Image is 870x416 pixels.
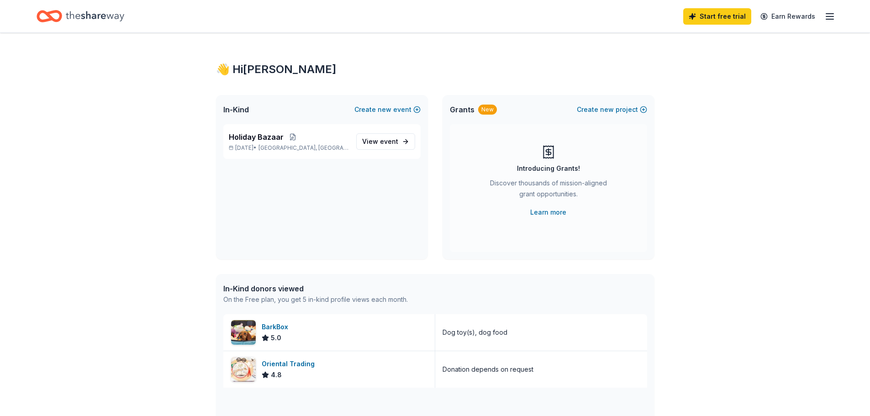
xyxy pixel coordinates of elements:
div: 👋 Hi [PERSON_NAME] [216,62,654,77]
span: new [600,104,614,115]
span: new [378,104,391,115]
a: Earn Rewards [755,8,821,25]
p: [DATE] • [229,144,349,152]
div: On the Free plan, you get 5 in-kind profile views each month. [223,294,408,305]
span: 4.8 [271,369,282,380]
span: [GEOGRAPHIC_DATA], [GEOGRAPHIC_DATA] [258,144,348,152]
div: Oriental Trading [262,358,318,369]
button: Createnewevent [354,104,421,115]
a: Home [37,5,124,27]
a: Start free trial [683,8,751,25]
button: Createnewproject [577,104,647,115]
span: Holiday Bazaar [229,132,284,142]
div: BarkBox [262,321,292,332]
img: Image for Oriental Trading [231,357,256,382]
div: Introducing Grants! [517,163,580,174]
img: Image for BarkBox [231,320,256,345]
span: In-Kind [223,104,249,115]
div: New [478,105,497,115]
span: View [362,136,398,147]
div: Dog toy(s), dog food [443,327,507,338]
div: In-Kind donors viewed [223,283,408,294]
span: event [380,137,398,145]
div: Discover thousands of mission-aligned grant opportunities. [486,178,611,203]
a: View event [356,133,415,150]
div: Donation depends on request [443,364,533,375]
a: Learn more [530,207,566,218]
span: 5.0 [271,332,281,343]
span: Grants [450,104,475,115]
